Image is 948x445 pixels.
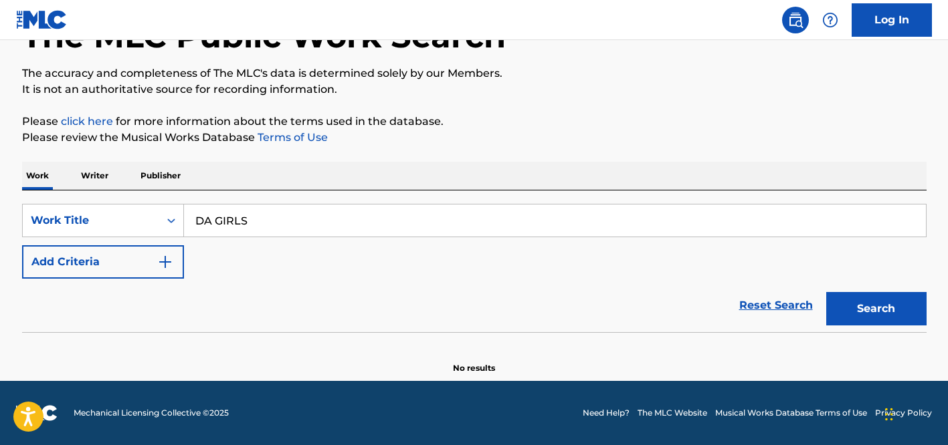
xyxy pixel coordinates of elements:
p: The accuracy and completeness of The MLC's data is determined solely by our Members. [22,65,927,82]
p: Publisher [136,162,185,190]
button: Add Criteria [22,245,184,279]
a: Log In [852,3,932,37]
a: Need Help? [583,407,630,419]
a: click here [61,115,113,128]
form: Search Form [22,204,927,332]
img: 9d2ae6d4665cec9f34b9.svg [157,254,173,270]
p: Please for more information about the terms used in the database. [22,114,927,130]
img: search [787,12,803,28]
p: No results [453,346,495,374]
button: Search [826,292,927,325]
div: Drag [885,394,893,434]
a: Musical Works Database Terms of Use [715,407,867,419]
div: Work Title [31,212,151,229]
a: Reset Search [733,291,820,320]
p: Work [22,162,53,190]
a: Privacy Policy [875,407,932,419]
img: MLC Logo [16,10,68,29]
a: Terms of Use [255,131,328,144]
p: Writer [77,162,112,190]
a: The MLC Website [638,407,707,419]
iframe: Chat Widget [881,381,948,445]
div: Help [817,7,844,33]
span: Mechanical Licensing Collective © 2025 [74,407,229,419]
p: It is not an authoritative source for recording information. [22,82,927,98]
a: Public Search [782,7,809,33]
img: logo [16,405,58,421]
img: help [822,12,838,28]
p: Please review the Musical Works Database [22,130,927,146]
